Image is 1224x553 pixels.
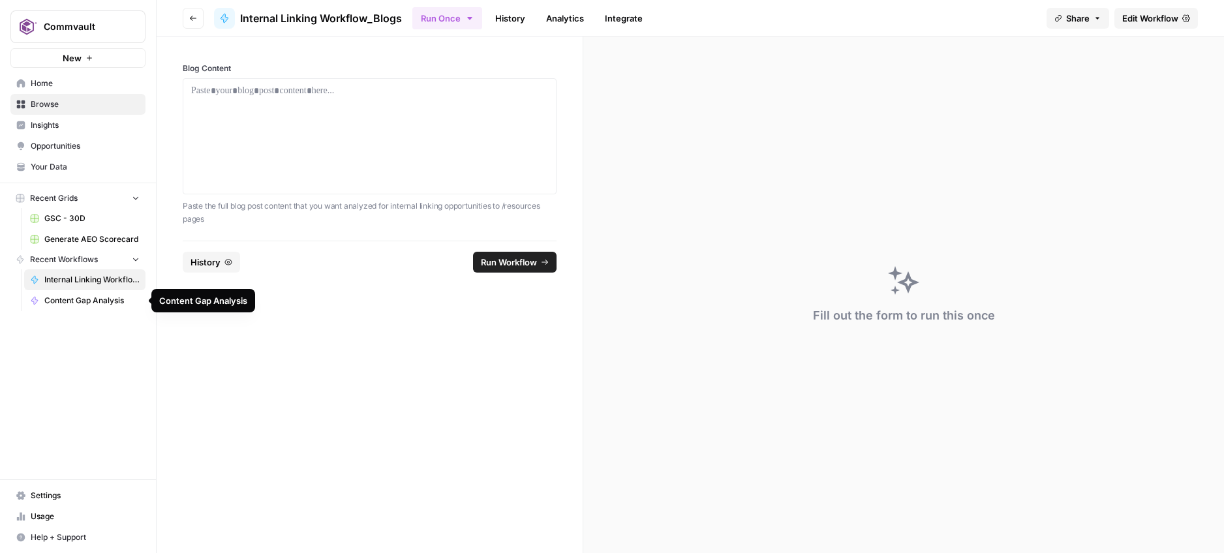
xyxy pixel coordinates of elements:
button: Recent Grids [10,188,145,208]
button: Recent Workflows [10,250,145,269]
a: History [487,8,533,29]
span: Run Workflow [481,256,537,269]
a: GSC - 30D [24,208,145,229]
span: Home [31,78,140,89]
span: Recent Workflows [30,254,98,265]
label: Blog Content [183,63,557,74]
span: Generate AEO Scorecard [44,233,140,245]
span: Your Data [31,161,140,173]
a: Settings [10,485,145,506]
a: Insights [10,115,145,136]
span: Internal Linking Workflow_Blogs [240,10,402,26]
a: Content Gap Analysis [24,290,145,311]
a: Your Data [10,157,145,177]
span: New [63,52,82,65]
a: Internal Linking Workflow_Blogs [214,8,402,29]
span: Opportunities [31,140,140,152]
a: Usage [10,506,145,527]
span: Internal Linking Workflow_Blogs [44,274,140,286]
img: Commvault Logo [15,15,38,38]
span: Browse [31,98,140,110]
a: Home [10,73,145,94]
a: Analytics [538,8,592,29]
span: Recent Grids [30,192,78,204]
span: Insights [31,119,140,131]
div: Fill out the form to run this once [813,306,995,325]
button: Run Workflow [473,252,557,273]
span: Commvault [44,20,123,33]
button: Share [1047,8,1109,29]
p: Paste the full blog post content that you want analyzed for internal linking opportunities to /re... [183,200,557,225]
span: Content Gap Analysis [44,295,140,306]
button: History [183,252,240,273]
button: New [10,48,145,68]
a: Browse [10,94,145,115]
a: Internal Linking Workflow_Blogs [24,269,145,290]
button: Workspace: Commvault [10,10,145,43]
span: Usage [31,511,140,522]
span: Help + Support [31,531,140,543]
span: Settings [31,490,140,501]
button: Help + Support [10,527,145,548]
a: Integrate [597,8,650,29]
span: GSC - 30D [44,213,140,224]
span: History [191,256,221,269]
a: Generate AEO Scorecard [24,229,145,250]
a: Opportunities [10,136,145,157]
a: Edit Workflow [1114,8,1198,29]
div: Content Gap Analysis [159,294,247,307]
span: Edit Workflow [1122,12,1178,25]
span: Share [1066,12,1090,25]
button: Run Once [412,7,482,29]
